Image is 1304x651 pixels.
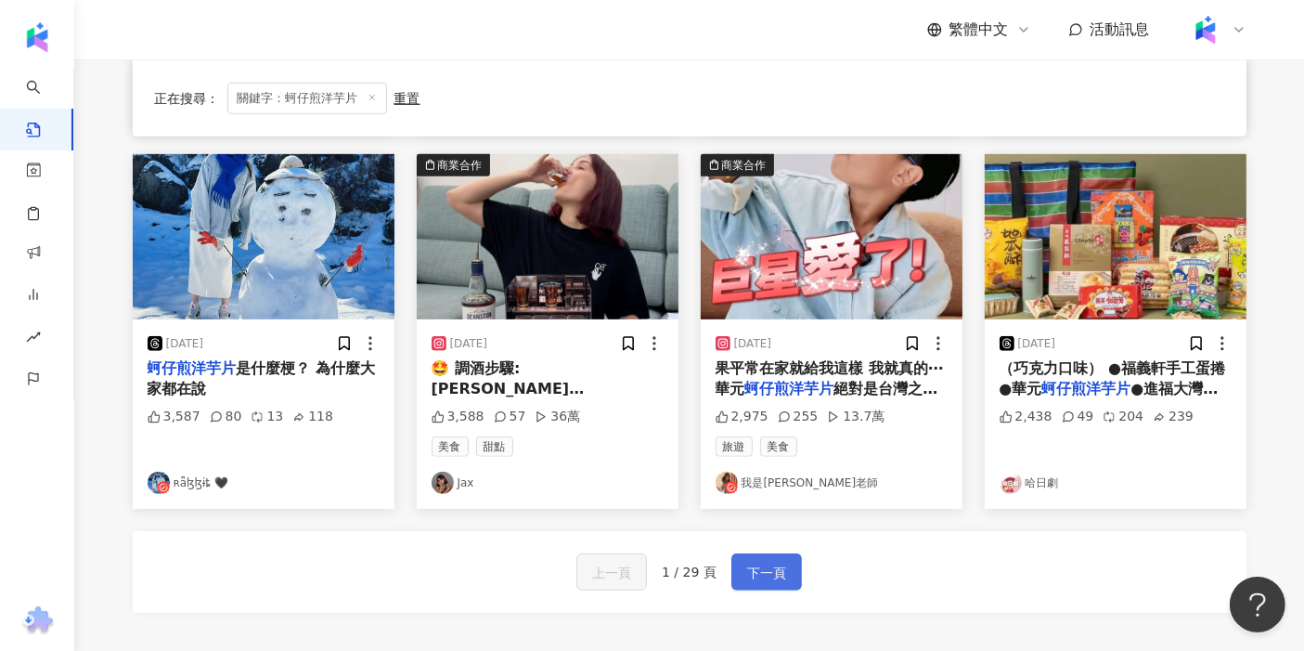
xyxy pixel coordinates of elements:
[1000,408,1052,426] div: 2,438
[417,154,678,319] img: post-image
[731,553,802,591] button: 下一頁
[210,408,242,426] div: 80
[1103,408,1143,426] div: 204
[701,154,962,319] button: 商業合作
[760,436,797,457] span: 美食
[227,82,387,113] span: 關鍵字：蚵仔煎洋芋片
[432,472,664,494] a: KOL AvatarJax
[662,565,717,579] span: 1 / 29 頁
[716,359,944,397] span: 果平常在家就給我這樣 我就真的⋯ 華元
[535,408,580,426] div: 36萬
[26,319,41,360] span: rise
[1018,336,1056,352] div: [DATE]
[417,154,678,319] button: 商業合作
[432,359,589,419] span: 🤩 調酒步驟: [PERSON_NAME] [PERSON_NAME] 把
[155,90,220,105] span: 正在搜尋 ：
[949,20,1009,40] span: 繁體中文
[432,472,454,494] img: KOL Avatar
[745,380,834,397] mark: 蚵仔煎洋芋片
[716,408,768,426] div: 2,975
[716,472,948,494] a: KOL Avatar我是[PERSON_NAME]老師
[476,436,513,457] span: 甜點
[251,408,283,426] div: 13
[22,22,52,52] img: logo icon
[450,336,488,352] div: [DATE]
[1153,408,1194,426] div: 239
[722,156,767,175] div: 商業合作
[716,472,738,494] img: KOL Avatar
[1188,12,1223,47] img: Kolr%20app%20icon%20%281%29.png
[716,436,753,457] span: 旅遊
[1041,380,1130,397] mark: 蚵仔煎洋芋片
[494,408,526,426] div: 57
[148,472,170,494] img: KOL Avatar
[19,606,56,636] img: chrome extension
[716,380,938,418] span: 絕對是台灣之光 經典台灣小吃
[985,154,1246,319] img: post-image
[148,359,376,397] span: 是什麼梗？ 為什麼大家都在說
[1000,472,1232,494] a: KOL Avatar哈日劇
[1091,20,1150,38] span: 活動訊息
[148,472,380,494] a: KOL Avatarʀǟɮɮɨȶ 🖤
[1230,577,1285,632] iframe: Help Scout Beacon - Open
[438,156,483,175] div: 商業合作
[576,553,647,591] button: 上一頁
[133,154,394,319] img: post-image
[701,154,962,319] img: post-image
[1000,359,1226,397] span: （巧克力口味） ●福義軒手工蛋捲 ●華元
[1000,472,1022,494] img: KOL Avatar
[432,436,469,457] span: 美食
[148,359,237,377] mark: 蚵仔煎洋芋片
[778,408,819,426] div: 255
[292,408,333,426] div: 118
[432,408,484,426] div: 3,588
[1062,408,1094,426] div: 49
[166,336,204,352] div: [DATE]
[827,408,884,426] div: 13.7萬
[734,336,772,352] div: [DATE]
[148,408,200,426] div: 3,587
[747,562,786,584] span: 下一頁
[26,67,63,139] a: search
[394,90,420,105] div: 重置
